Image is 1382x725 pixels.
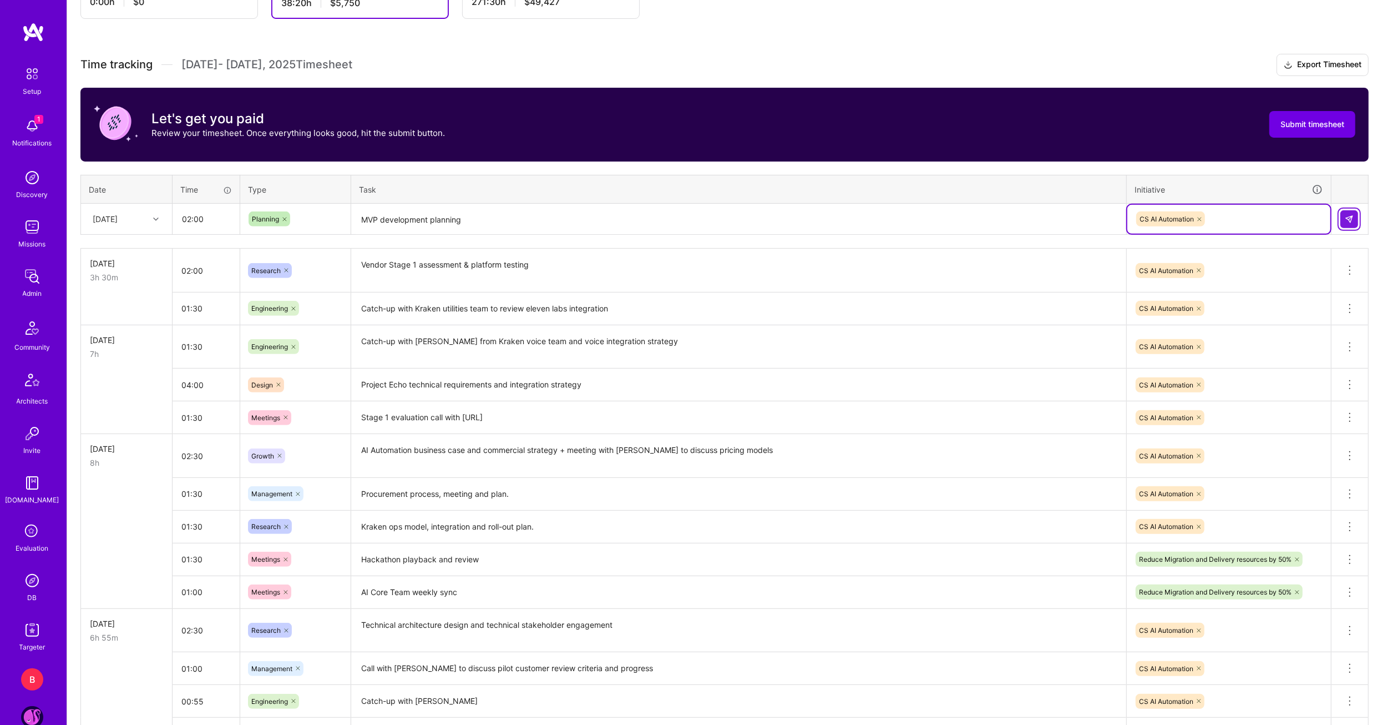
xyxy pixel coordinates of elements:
textarea: Hackathon playback and review [352,545,1125,575]
img: guide book [21,472,43,494]
img: discovery [21,167,43,189]
textarea: Project Echo technical requirements and integration strategy [352,370,1125,400]
span: CS AI Automation [1139,414,1193,422]
span: Time tracking [80,58,153,72]
span: Reduce Migration and Delivery resources by 50% [1139,555,1292,563]
div: [DATE] [90,258,163,269]
div: 7h [90,348,163,360]
img: bell [21,115,43,137]
div: Evaluation [16,542,49,554]
button: Export Timesheet [1277,54,1369,76]
input: HH:MM [173,512,240,541]
textarea: MVP development planning [352,205,1125,234]
span: CS AI Automation [1139,381,1193,389]
span: Meetings [251,588,280,596]
div: Targeter [19,641,45,653]
th: Date [81,175,173,204]
span: Meetings [251,414,280,422]
span: Submit timesheet [1280,119,1344,130]
span: CS AI Automation [1139,343,1193,351]
input: HH:MM [173,256,240,285]
div: Admin [23,288,42,299]
input: HH:MM [173,687,240,716]
div: Discovery [17,189,48,200]
h3: Let's get you paid [151,110,445,127]
i: icon SelectionTeam [22,521,43,542]
div: Setup [23,85,42,97]
textarea: Stage 1 evaluation call with [URL] [352,402,1125,433]
th: Task [351,175,1127,204]
div: 8h [90,457,163,469]
div: null [1340,210,1359,228]
span: Management [251,490,292,498]
span: Growth [251,452,274,460]
img: logo [22,22,44,42]
span: Engineering [251,343,288,351]
div: [DOMAIN_NAME] [6,494,59,506]
span: CS AI Automation [1139,522,1193,531]
i: icon Chevron [153,217,159,222]
span: CS AI Automation [1139,452,1193,460]
textarea: Technical architecture design and technical stakeholder engagement [352,610,1125,652]
span: [DATE] - [DATE] , 2025 Timesheet [181,58,352,72]
span: CS AI Automation [1139,304,1193,313]
a: B [18,668,46,691]
textarea: Procurement process, meeting and plan. [352,479,1125,510]
input: HH:MM [173,403,240,432]
span: CS AI Automation [1139,626,1193,635]
button: Submit timesheet [1269,111,1355,138]
input: HH:MM [173,332,240,361]
span: Research [251,522,281,531]
div: Initiative [1135,183,1323,196]
span: CS AI Automation [1139,490,1193,498]
span: 1 [34,115,43,124]
textarea: Catch-up with [PERSON_NAME] [352,686,1125,717]
span: Research [251,626,281,635]
span: Design [251,381,273,389]
span: Research [251,266,281,275]
span: Engineering [251,304,288,313]
div: 6h 55m [90,632,163,643]
div: Notifications [13,137,52,149]
input: HH:MM [173,545,240,574]
textarea: Call with [PERSON_NAME] to discuss pilot customer review criteria and progress [352,653,1125,684]
div: DB [28,592,37,603]
div: Missions [19,238,46,250]
img: Admin Search [21,570,43,592]
span: Reduce Migration and Delivery resources by 50% [1139,588,1292,596]
img: Community [19,315,45,341]
span: Management [251,664,292,673]
span: Planning [252,215,279,223]
div: Architects [17,395,48,407]
input: HH:MM [173,616,240,645]
input: HH:MM [173,577,240,607]
input: HH:MM [173,441,240,471]
div: Community [14,341,50,353]
div: B [21,668,43,691]
input: HH:MM [173,370,240,400]
i: icon Download [1284,59,1293,71]
img: setup [21,62,44,85]
span: CS AI Automation [1140,215,1194,223]
p: Review your timesheet. Once everything looks good, hit the submit button. [151,127,445,139]
img: Skill Targeter [21,619,43,641]
span: Meetings [251,555,280,563]
img: Submit [1345,215,1354,224]
textarea: Vendor Stage 1 assessment & platform testing [352,250,1125,291]
div: [DATE] [90,618,163,630]
input: HH:MM [173,204,239,234]
img: teamwork [21,216,43,238]
img: admin teamwork [21,265,43,288]
span: Engineering [251,697,288,706]
span: CS AI Automation [1139,266,1193,275]
input: HH:MM [173,479,240,508]
textarea: Kraken ops model, integration and roll-out plan. [352,512,1125,542]
textarea: AI Core Team weekly sync [352,577,1125,608]
textarea: Catch-up with [PERSON_NAME] from Kraken voice team and voice integration strategy [352,326,1125,368]
span: CS AI Automation [1139,697,1193,706]
input: HH:MM [173,654,240,683]
div: 3h 30m [90,271,163,283]
div: [DATE] [90,334,163,346]
span: CS AI Automation [1139,664,1193,673]
div: Time [180,184,232,195]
